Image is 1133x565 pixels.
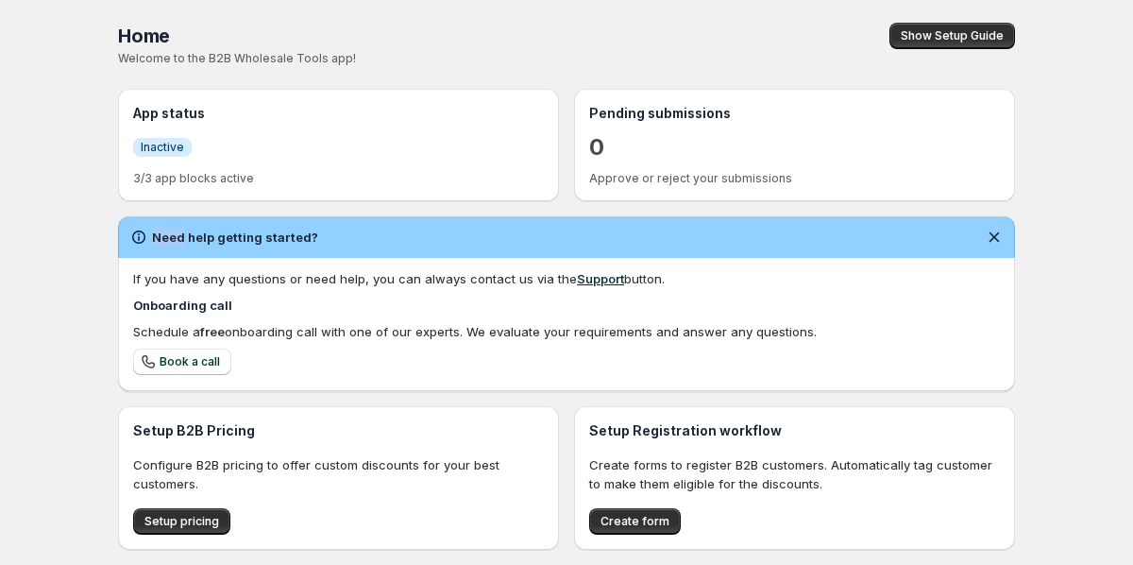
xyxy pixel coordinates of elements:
span: Setup pricing [144,514,219,529]
button: Create form [589,508,681,535]
h2: Need help getting started? [152,228,318,247]
a: Support [577,271,624,286]
h3: App status [133,104,544,123]
button: Show Setup Guide [889,23,1015,49]
a: InfoInactive [133,137,192,157]
div: If you have any questions or need help, you can always contact us via the button. [133,269,1000,288]
span: Book a call [160,354,220,369]
h3: Setup B2B Pricing [133,421,544,440]
p: Approve or reject your submissions [589,171,1000,186]
b: free [200,324,225,339]
p: 3/3 app blocks active [133,171,544,186]
a: 0 [589,132,604,163]
h4: Onboarding call [133,296,1000,315]
p: Create forms to register B2B customers. Automatically tag customer to make them eligible for the ... [589,455,1000,493]
p: Welcome to the B2B Wholesale Tools app! [118,51,612,66]
span: Inactive [141,140,184,155]
p: Configure B2B pricing to offer custom discounts for your best customers. [133,455,544,493]
h3: Setup Registration workflow [589,421,1000,440]
button: Setup pricing [133,508,230,535]
a: Book a call [133,349,231,375]
button: Dismiss notification [981,224,1007,250]
span: Home [118,25,170,47]
h3: Pending submissions [589,104,1000,123]
span: Create form [600,514,669,529]
div: Schedule a onboarding call with one of our experts. We evaluate your requirements and answer any ... [133,322,1000,341]
span: Show Setup Guide [901,28,1004,43]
